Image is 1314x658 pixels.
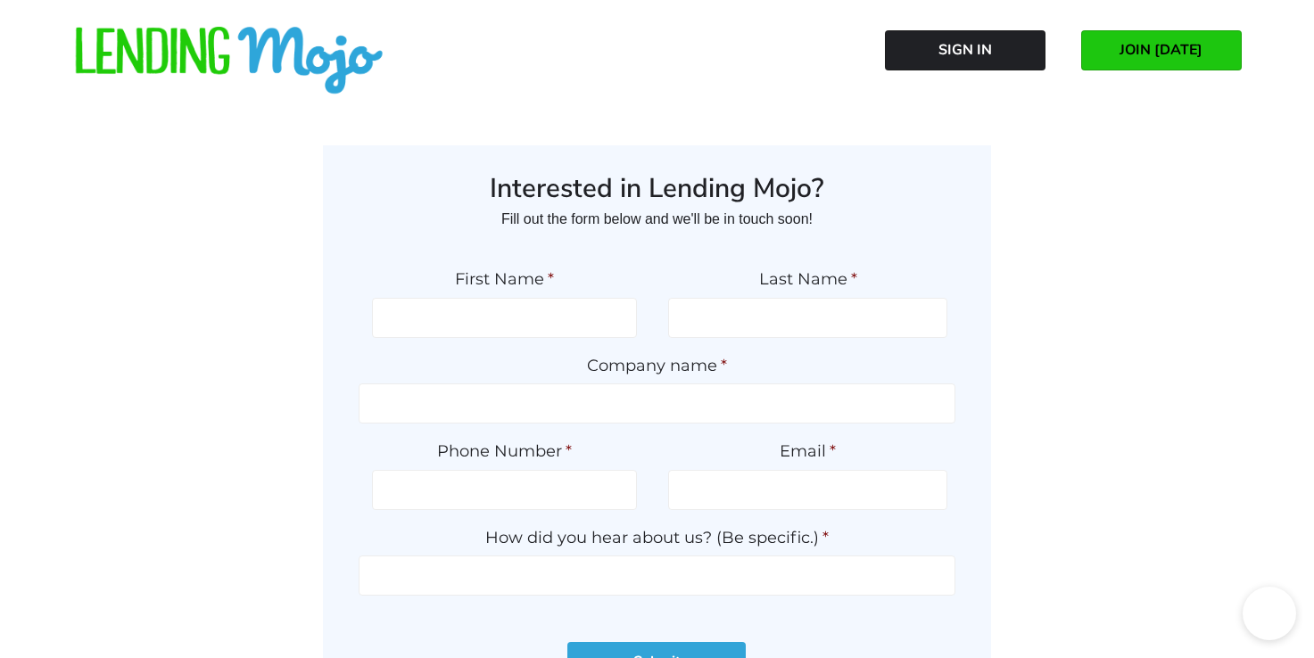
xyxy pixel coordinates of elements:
[1243,587,1296,640] iframe: chat widget
[372,269,637,290] label: First Name
[1081,30,1242,70] a: JOIN [DATE]
[372,441,637,462] label: Phone Number
[668,269,947,290] label: Last Name
[668,441,947,462] label: Email
[938,42,992,58] span: Sign In
[885,30,1045,70] a: Sign In
[359,356,955,376] label: Company name
[359,205,955,234] p: Fill out the form below and we'll be in touch soon!
[359,172,955,206] h3: Interested in Lending Mojo?
[73,27,385,96] img: lm-horizontal-logo
[1120,42,1202,58] span: JOIN [DATE]
[359,528,955,548] label: How did you hear about us? (Be specific.)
